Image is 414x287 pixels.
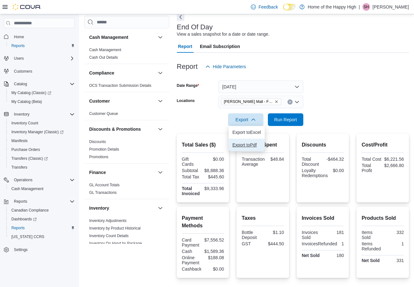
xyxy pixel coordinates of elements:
div: Items Refunded [361,241,381,251]
strong: Net Sold [302,253,320,258]
span: Export [232,113,260,126]
button: Reports [6,224,77,232]
h3: Customer [89,98,110,104]
span: Transfers (Classic) [11,156,48,161]
div: -$464.32 [324,157,344,162]
span: Email Subscription [200,40,240,53]
a: My Catalog (Classic) [6,88,77,97]
h3: Discounts & Promotions [89,126,141,132]
div: Bottle Deposit [242,230,262,240]
div: Cash [182,249,202,254]
span: Purchase Orders [11,147,40,152]
div: Online Payment [182,255,202,265]
button: Export toExcel [229,126,265,139]
span: Feedback [258,4,278,10]
strong: Total Invoiced [182,186,200,196]
button: Users [1,54,77,63]
button: Purchase Orders [6,145,77,154]
button: Open list of options [294,99,300,105]
span: Inventory Manager (Classic) [9,128,75,136]
span: Transfers [9,164,75,171]
div: $48.84 [267,157,284,162]
button: Finance [89,169,155,176]
label: Date Range [177,83,199,88]
h3: Compliance [89,70,114,76]
span: Customer Queue [89,111,118,116]
span: Customers [11,67,75,75]
a: Cash Management [9,185,46,193]
span: Users [14,56,24,61]
div: Total Cost [361,157,381,162]
span: Settings [11,246,75,254]
span: SH [364,3,369,11]
a: Dashboards [6,215,77,224]
span: My Catalog (Beta) [11,99,42,104]
button: Compliance [89,70,155,76]
span: Cash Management [11,186,43,191]
button: Compliance [157,69,164,77]
a: Transfers [9,164,30,171]
span: Report [178,40,192,53]
div: Card Payment [182,237,202,248]
span: Inventory [14,112,29,117]
span: Cash Out Details [89,55,118,60]
p: | [359,3,360,11]
div: 181 [324,230,344,235]
span: Cash Management [89,47,121,52]
div: 332 [384,230,404,235]
span: Operations [11,176,75,184]
div: View a sales snapshot for a date or date range. [177,31,269,38]
span: Reports [9,224,75,232]
span: Export to Pdf [232,142,261,147]
button: Export toPdf [229,139,265,151]
div: 1 [340,241,344,246]
div: $2,666.80 [384,163,404,168]
button: Operations [11,176,35,184]
button: Inventory [157,204,164,212]
a: Transfers (Classic) [6,154,77,163]
span: Reports [11,198,75,205]
div: Customer [84,110,169,120]
span: Reports [11,43,25,48]
button: Transfers [6,163,77,172]
a: Settings [11,246,30,254]
span: Inventory [11,111,75,118]
button: Reports [6,41,77,50]
span: My Catalog (Classic) [9,89,75,97]
div: Total Tax [182,174,202,179]
span: Catalog [11,80,75,88]
a: Canadian Compliance [9,206,51,214]
a: [US_STATE] CCRS [9,233,47,241]
div: 331 [384,258,404,263]
div: Cash Management [84,46,169,64]
span: Users [11,55,75,62]
a: Home [11,33,27,41]
a: Inventory On Hand by Package [89,241,142,246]
strong: Net Sold [361,258,380,263]
button: Home [1,32,77,41]
h2: Taxes [242,214,284,222]
span: Inventory Manager (Classic) [11,129,64,135]
button: Catalog [1,80,77,88]
span: Stettler - Stettler Mall - Fire & Flower [221,98,281,105]
span: Transfers [11,165,27,170]
button: Canadian Compliance [6,206,77,215]
div: GST [242,241,262,246]
button: Operations [1,176,77,184]
a: Discounts [89,140,106,144]
span: Inventory Count [11,121,38,126]
button: Discounts & Promotions [157,125,164,133]
span: GL Transactions [89,190,117,195]
span: My Catalog (Classic) [11,90,51,95]
h3: Inventory [89,205,109,211]
span: [PERSON_NAME] Mall - Fire & Flower [224,99,273,105]
a: Inventory Count [9,119,41,127]
a: GL Account Totals [89,183,120,187]
div: $445.60 [204,174,224,179]
div: $6,221.56 [384,157,404,162]
div: $1.10 [264,230,284,235]
button: Inventory [1,110,77,119]
span: Inventory by Product Historical [89,226,141,231]
a: OCS Transaction Submission Details [89,83,151,88]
